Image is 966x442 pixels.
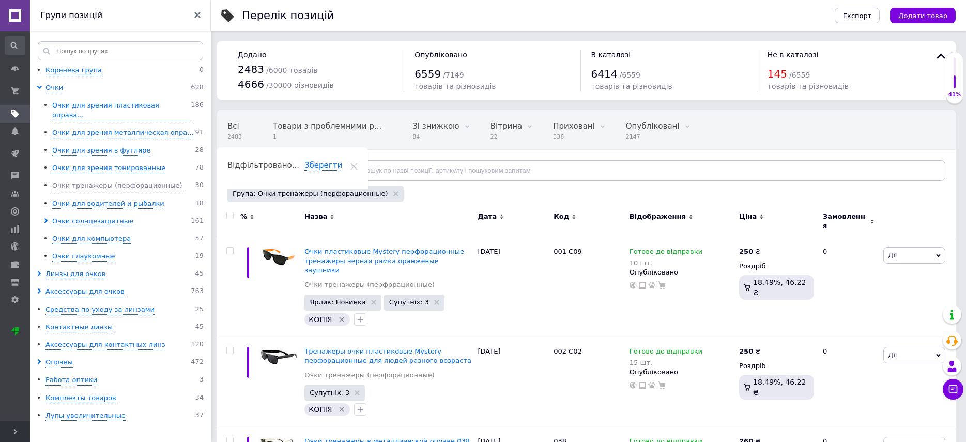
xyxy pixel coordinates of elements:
[389,299,429,306] span: Супутніх: 3
[45,83,63,93] div: Очки
[304,280,435,289] a: Очки тренажеры (перфорационные)
[753,378,806,397] span: 18.49%, 46.22 ₴
[52,234,131,244] div: Очки для компьютера
[263,111,402,150] div: Товари з проблемними різновидами
[591,68,618,80] span: 6414
[52,217,133,226] div: Очки солнцезащитные
[415,51,467,59] span: Опубліковано
[191,340,204,350] span: 120
[490,121,522,131] span: Вітрина
[768,51,819,59] span: Не в каталозі
[195,393,204,403] span: 34
[52,252,115,262] div: Очки глаукомные
[191,101,204,120] span: 186
[273,133,381,141] span: 1
[630,212,686,221] span: Відображення
[238,63,264,75] span: 2483
[739,361,814,371] div: Роздріб
[273,121,381,131] span: Товари з проблемними р...
[630,248,702,258] span: Готово до відправки
[768,68,787,80] span: 145
[195,128,204,138] span: 91
[45,375,97,385] div: Работа оптики
[38,41,203,60] input: Пошук по групах
[630,368,734,377] div: Опубліковано
[195,411,204,421] span: 37
[195,199,204,209] span: 18
[591,82,672,90] span: товарів та різновидів
[240,212,247,221] span: %
[258,347,299,365] img: Тренажеры очки пластиковые Mystery перфорационные для людей разного возраста
[45,323,113,332] div: Контактные линзы
[739,347,760,356] div: ₴
[626,121,680,131] span: Опубліковані
[843,12,872,20] span: Експорт
[52,128,194,138] div: Очки для зрения металлическая опра...
[52,101,191,120] div: Очки для зрения пластиковая оправа...
[554,248,582,255] span: 001 C09
[304,161,342,171] span: Зберегти
[45,305,155,315] div: Средства по уходу за линзами
[768,82,849,90] span: товарів та різновидів
[191,358,204,368] span: 472
[195,181,204,191] span: 30
[553,133,595,141] span: 336
[943,379,963,400] button: Чат з покупцем
[304,248,464,274] a: Очки пластиковые Mystery перфорационные тренажеры черная рамка оранжевые заушники
[52,181,182,191] div: Очки тренажеры (перфорационные)
[343,160,945,181] input: Пошук по назві позиції, артикулу і пошуковим запитам
[45,393,116,403] div: Комплекты товаров
[52,163,165,173] div: Очки для зрения тонированные
[309,315,332,324] span: КОПІЯ
[304,212,327,221] span: Назва
[258,247,299,266] img: Очки пластиковые Mystery перфорационные тренажеры черная рамка оранжевые заушники
[233,189,388,199] span: Група: Очки тренажеры (перфорационные)
[630,359,702,367] div: 15 шт.
[309,405,332,414] span: КОПІЯ
[478,212,497,221] span: Дата
[630,347,702,358] span: Готово до відправки
[620,71,640,79] span: / 6559
[412,121,459,131] span: Зі знижкою
[476,239,551,339] div: [DATE]
[45,411,126,421] div: Лупы увеличительные
[304,371,435,380] a: Очки тренажеры (перфорационные)
[554,347,582,355] span: 002 C02
[888,251,897,259] span: Дії
[490,133,522,141] span: 22
[553,121,595,131] span: Приховані
[266,66,317,74] span: / 6000 товарів
[227,161,299,170] span: Відфільтровано...
[739,262,814,271] div: Роздріб
[227,121,239,131] span: Всі
[45,340,165,350] div: Аксессуары для контактных линз
[195,146,204,156] span: 28
[45,66,102,75] div: Коренева група
[45,287,125,297] div: Аксессуары для очков
[266,81,334,89] span: / 30000 різновидів
[338,315,346,324] svg: Видалити мітку
[227,133,242,141] span: 2483
[191,287,204,297] span: 763
[191,83,204,93] span: 628
[195,323,204,332] span: 45
[630,259,702,267] div: 10 шт.
[443,71,464,79] span: / 7149
[238,78,264,90] span: 4666
[52,199,164,209] div: Очки для водителей и рыбалки
[898,12,947,20] span: Додати товар
[310,389,349,396] span: Супутніх: 3
[739,248,753,255] b: 250
[554,212,569,221] span: Код
[310,299,366,306] span: Ярлик: Новинка
[476,339,551,429] div: [DATE]
[52,146,150,156] div: Очки для зрения в футляре
[739,247,760,256] div: ₴
[195,163,204,173] span: 78
[626,133,680,141] span: 2147
[45,358,73,368] div: Оправы
[835,8,880,23] button: Експорт
[304,347,471,364] span: Тренажеры очки пластиковые Mystery перфорационные для людей разного возраста
[195,269,204,279] span: 45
